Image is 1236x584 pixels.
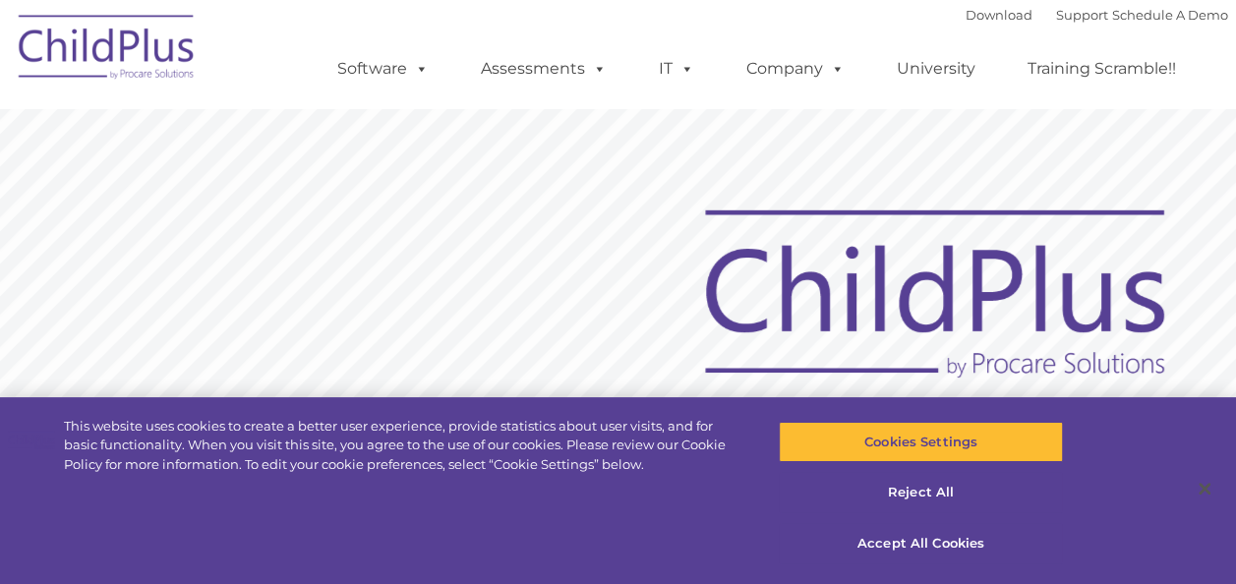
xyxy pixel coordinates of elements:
img: ChildPlus by Procare Solutions [9,1,206,99]
a: Schedule A Demo [1112,7,1228,23]
a: Software [318,49,448,88]
button: Close [1183,467,1226,510]
a: Company [727,49,864,88]
button: Accept All Cookies [779,523,1063,564]
button: Reject All [779,473,1063,514]
div: This website uses cookies to create a better user experience, provide statistics about user visit... [64,417,741,475]
a: Assessments [461,49,626,88]
a: Download [966,7,1032,23]
a: IT [639,49,714,88]
font: | [966,7,1228,23]
a: University [877,49,995,88]
a: Support [1056,7,1108,23]
button: Cookies Settings [779,422,1063,463]
a: Training Scramble!! [1008,49,1196,88]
